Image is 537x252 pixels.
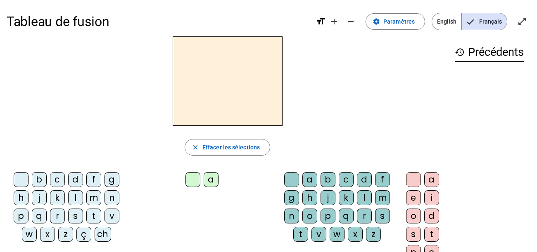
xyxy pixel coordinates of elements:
[321,172,335,187] div: b
[339,172,354,187] div: c
[105,172,119,187] div: g
[95,227,111,242] div: ch
[311,227,326,242] div: v
[383,17,415,26] span: Paramètres
[462,13,507,30] span: Français
[50,172,65,187] div: c
[105,209,119,223] div: v
[316,17,326,26] mat-icon: format_size
[32,209,47,223] div: q
[366,227,381,242] div: z
[424,172,439,187] div: a
[105,190,119,205] div: n
[330,227,345,242] div: w
[202,142,260,152] span: Effacer les sélections
[14,190,29,205] div: h
[406,190,421,205] div: e
[14,209,29,223] div: p
[339,190,354,205] div: k
[342,13,359,30] button: Diminuer la taille de la police
[284,209,299,223] div: n
[302,172,317,187] div: a
[50,209,65,223] div: r
[406,227,421,242] div: s
[7,8,309,35] h1: Tableau de fusion
[68,172,83,187] div: d
[32,172,47,187] div: b
[375,209,390,223] div: s
[432,13,461,30] span: English
[357,190,372,205] div: l
[517,17,527,26] mat-icon: open_in_full
[68,190,83,205] div: l
[321,190,335,205] div: j
[192,144,199,151] mat-icon: close
[86,190,101,205] div: m
[326,13,342,30] button: Augmenter la taille de la police
[293,227,308,242] div: t
[339,209,354,223] div: q
[86,209,101,223] div: t
[357,172,372,187] div: d
[284,190,299,205] div: g
[424,209,439,223] div: d
[32,190,47,205] div: j
[50,190,65,205] div: k
[357,209,372,223] div: r
[346,17,356,26] mat-icon: remove
[375,190,390,205] div: m
[302,209,317,223] div: o
[424,190,439,205] div: i
[76,227,91,242] div: ç
[455,47,465,57] mat-icon: history
[375,172,390,187] div: f
[366,13,425,30] button: Paramètres
[329,17,339,26] mat-icon: add
[58,227,73,242] div: z
[68,209,83,223] div: s
[302,190,317,205] div: h
[432,13,507,30] mat-button-toggle-group: Language selection
[424,227,439,242] div: t
[204,172,219,187] div: a
[22,227,37,242] div: w
[406,209,421,223] div: o
[86,172,101,187] div: f
[321,209,335,223] div: p
[455,43,524,62] h3: Précédents
[373,18,380,25] mat-icon: settings
[185,139,270,156] button: Effacer les sélections
[348,227,363,242] div: x
[514,13,530,30] button: Entrer en plein écran
[40,227,55,242] div: x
